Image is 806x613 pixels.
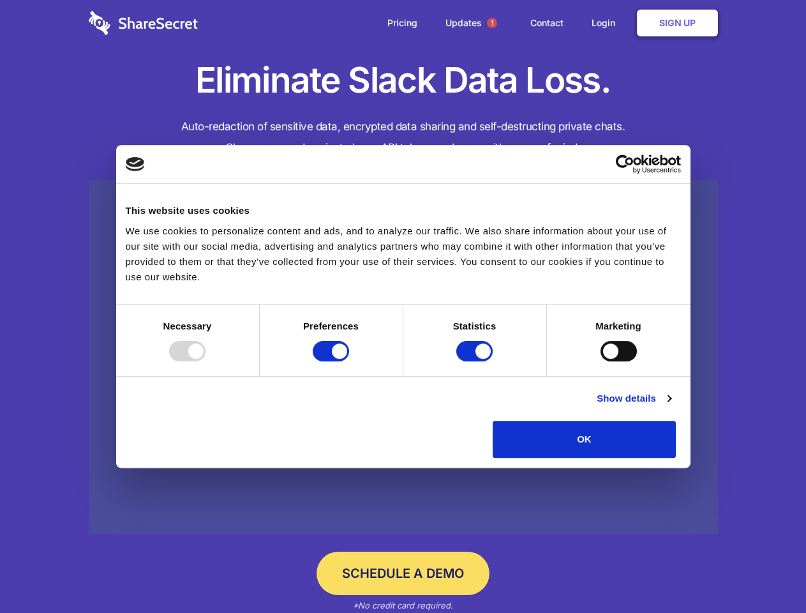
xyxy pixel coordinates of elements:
a: Sign Up [637,10,718,36]
a: Contact [518,3,576,43]
h4: Auto-redaction of sensitive data, encrypted data sharing and self-destructing private chats. Shar... [89,116,718,158]
div: We use cookies to personalize content and ads, and to analyze our traffic. We also share informat... [126,223,681,285]
button: OK [493,421,676,458]
em: *No credit card required. [353,600,453,610]
a: Wistia video thumbnail [89,180,718,534]
a: Login [579,3,634,43]
span: 1 [487,18,497,28]
a: Pricing [375,3,430,43]
strong: Necessary [163,321,212,331]
a: Show details [597,391,671,406]
strong: Marketing [595,321,641,331]
a: Usercentrics Cookiebot - opens in a new window [569,155,681,174]
strong: Statistics [453,321,496,331]
div: This website uses cookies [126,203,681,218]
strong: Preferences [303,321,359,331]
img: logo [126,157,145,171]
img: logo-wordmark-white-trans-d4663122ce5f474addd5e946df7df03e33cb6a1c49d2221995e7729f52c070b2.svg [89,11,198,35]
h1: Eliminate Slack Data Loss. [89,57,718,103]
a: Schedule a Demo [317,552,489,595]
